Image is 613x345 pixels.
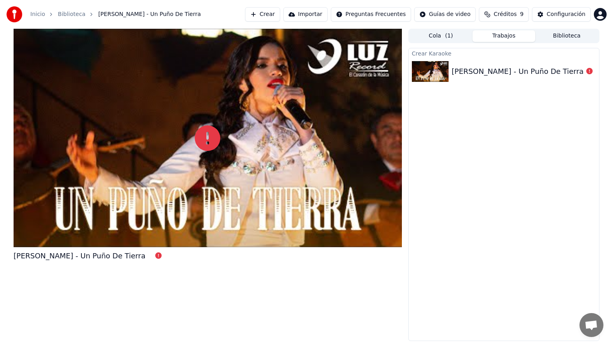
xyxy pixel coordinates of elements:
[409,30,473,42] button: Cola
[98,10,201,18] span: [PERSON_NAME] - Un Puño De Tierra
[479,7,529,22] button: Créditos9
[331,7,411,22] button: Preguntas Frecuentes
[473,30,536,42] button: Trabajos
[414,7,476,22] button: Guías de video
[14,250,146,262] div: [PERSON_NAME] - Un Puño De Tierra
[30,10,45,18] a: Inicio
[409,48,599,58] div: Crear Karaoke
[58,10,85,18] a: Biblioteca
[494,10,517,18] span: Créditos
[30,10,201,18] nav: breadcrumb
[245,7,280,22] button: Crear
[535,30,598,42] button: Biblioteca
[547,10,585,18] div: Configuración
[520,10,524,18] span: 9
[6,6,22,22] img: youka
[452,66,584,77] div: [PERSON_NAME] - Un Puño De Tierra
[445,32,453,40] span: ( 1 )
[579,313,603,337] div: Chat abierto
[283,7,328,22] button: Importar
[532,7,591,22] button: Configuración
